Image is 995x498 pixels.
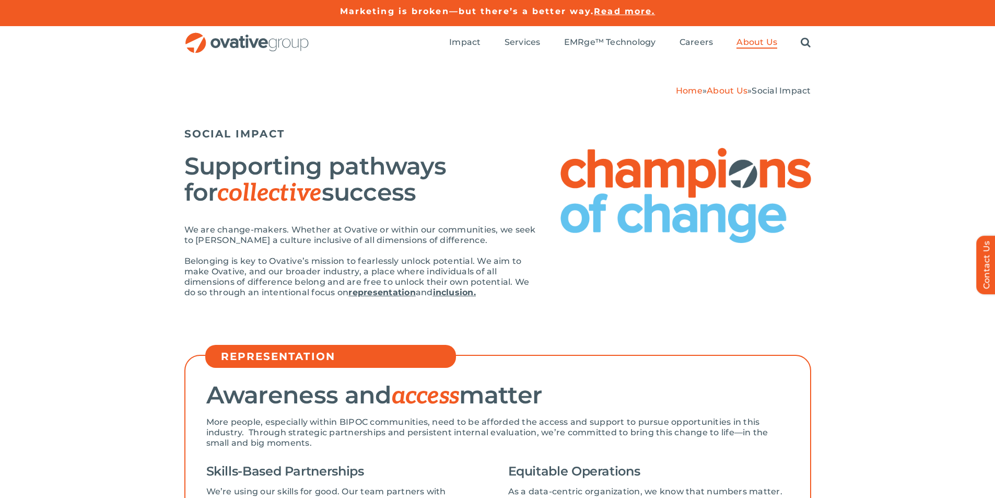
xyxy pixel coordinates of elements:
[340,6,594,16] a: Marketing is broken—but there’s a better way.
[206,417,789,448] p: More people, especially within BIPOC communities, need to be afforded the access and support to p...
[206,382,789,409] h2: Awareness and matter
[680,37,713,48] span: Careers
[508,464,789,479] h4: Equitable Operations
[676,86,703,96] a: Home
[184,256,540,298] p: Belonging is key to Ovative’s mission to fearlessly unlock potential. We aim to make Ovative, and...
[449,37,481,48] span: Impact
[505,37,541,49] a: Services
[676,86,811,96] span: » »
[449,37,481,49] a: Impact
[206,464,493,479] h4: Skills-Based Partnerships
[680,37,713,49] a: Careers
[416,287,433,297] span: and
[564,37,656,49] a: EMRge™ Technology
[752,86,811,96] span: Social Impact
[184,153,540,206] h2: Supporting pathways for success
[348,287,415,297] a: representation
[564,37,656,48] span: EMRge™ Technology
[433,287,476,297] a: inclusion.
[560,148,811,243] img: Social Impact – Champions of Change Logo
[594,6,655,16] a: Read more.
[217,179,321,208] span: collective
[505,37,541,48] span: Services
[801,37,811,49] a: Search
[392,381,460,411] span: access
[707,86,747,96] a: About Us
[449,26,811,60] nav: Menu
[184,31,310,41] a: OG_Full_horizontal_RGB
[736,37,777,49] a: About Us
[184,225,540,246] p: We are change-makers. Whether at Ovative or within our communities, we seek to [PERSON_NAME] a cu...
[184,128,811,140] h5: SOCIAL IMPACT
[736,37,777,48] span: About Us
[221,350,451,363] h5: REPRESENTATION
